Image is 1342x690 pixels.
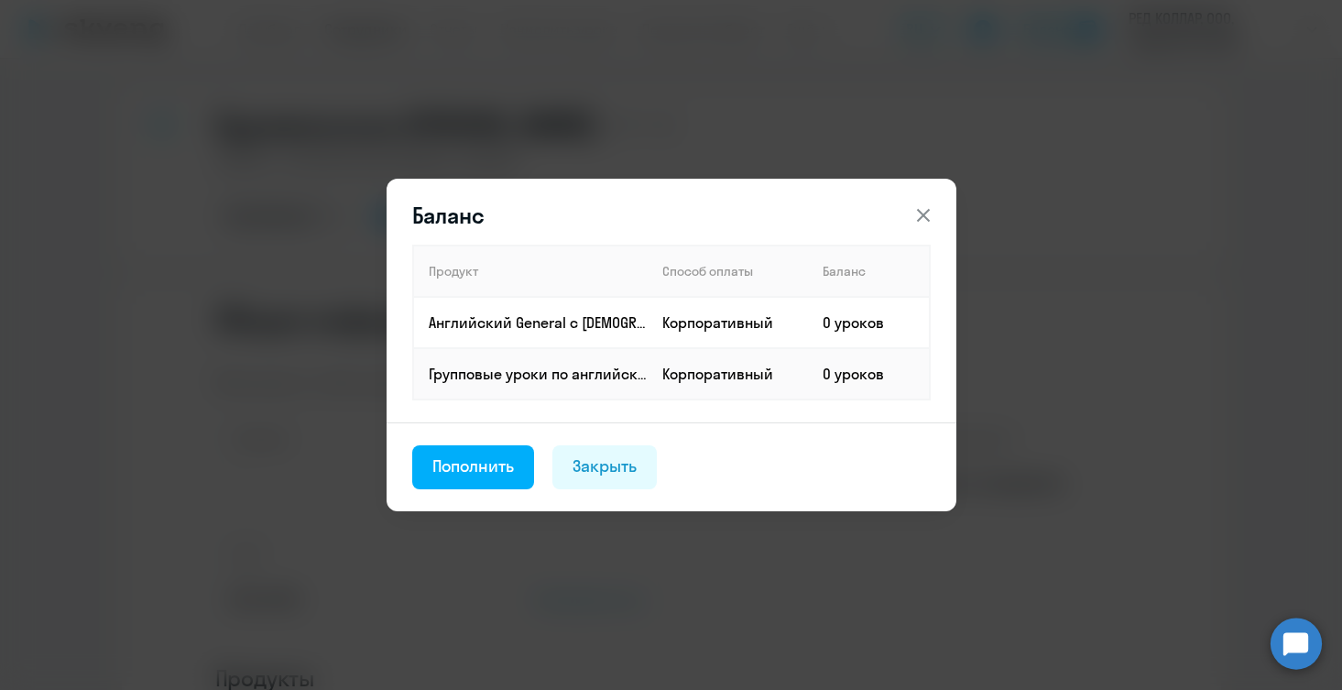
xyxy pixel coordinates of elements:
[648,246,808,297] th: Способ оплаты
[648,348,808,400] td: Корпоративный
[429,364,647,384] p: Групповые уроки по английскому языку для взрослых
[808,297,930,348] td: 0 уроков
[412,445,535,489] button: Пополнить
[387,201,956,230] header: Баланс
[432,455,515,478] div: Пополнить
[808,246,930,297] th: Баланс
[808,348,930,400] td: 0 уроков
[648,297,808,348] td: Корпоративный
[552,445,657,489] button: Закрыть
[573,455,637,478] div: Закрыть
[413,246,648,297] th: Продукт
[429,312,647,333] p: Английский General с [DEMOGRAPHIC_DATA] преподавателем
